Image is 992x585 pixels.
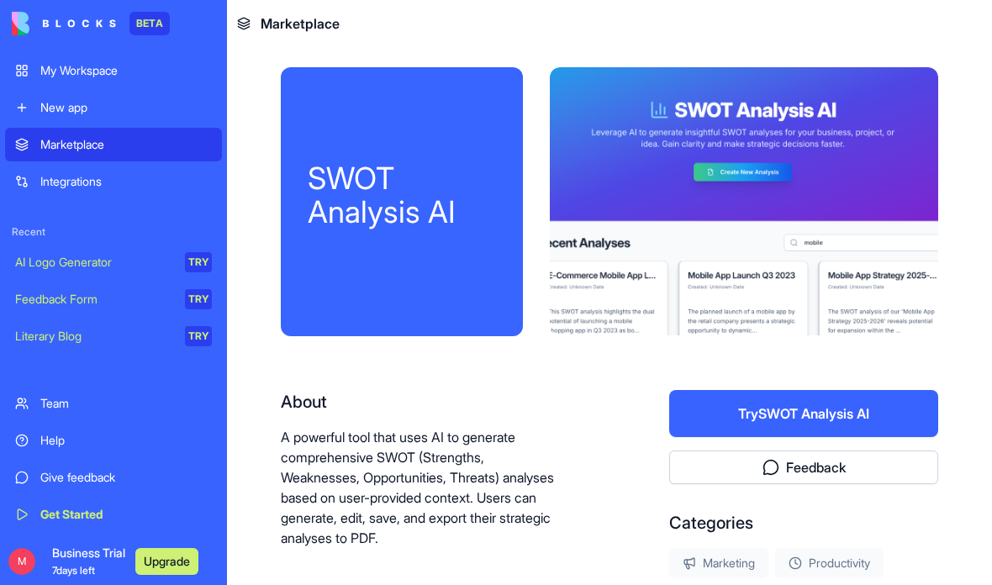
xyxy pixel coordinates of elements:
[5,91,222,124] a: New app
[185,252,212,272] div: TRY
[5,424,222,457] a: Help
[669,511,938,535] div: Categories
[40,469,212,486] div: Give feedback
[669,390,938,437] button: TrySWOT Analysis AI
[5,498,222,531] a: Get Started
[5,225,222,239] span: Recent
[669,451,938,484] button: Feedback
[40,506,212,523] div: Get Started
[40,136,212,153] div: Marketplace
[40,395,212,412] div: Team
[40,99,212,116] div: New app
[15,328,173,345] div: Literary Blog
[5,461,222,494] a: Give feedback
[12,12,116,35] img: logo
[5,282,222,316] a: Feedback FormTRY
[281,427,562,548] p: A powerful tool that uses AI to generate comprehensive SWOT (Strengths, Weaknesses, Opportunities...
[669,548,768,578] div: Marketing
[15,254,173,271] div: AI Logo Generator
[129,12,170,35] div: BETA
[5,54,222,87] a: My Workspace
[12,12,170,35] a: BETA
[308,161,496,229] div: SWOT Analysis AI
[185,326,212,346] div: TRY
[5,165,222,198] a: Integrations
[52,545,125,578] span: Business Trial
[185,289,212,309] div: TRY
[135,548,198,575] button: Upgrade
[40,432,212,449] div: Help
[40,62,212,79] div: My Workspace
[5,319,222,353] a: Literary BlogTRY
[8,548,35,575] span: M
[5,128,222,161] a: Marketplace
[40,173,212,190] div: Integrations
[281,390,562,414] div: About
[775,548,884,578] div: Productivity
[5,245,222,279] a: AI Logo GeneratorTRY
[5,387,222,420] a: Team
[15,291,173,308] div: Feedback Form
[52,564,95,577] span: 7 days left
[261,13,340,34] span: Marketplace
